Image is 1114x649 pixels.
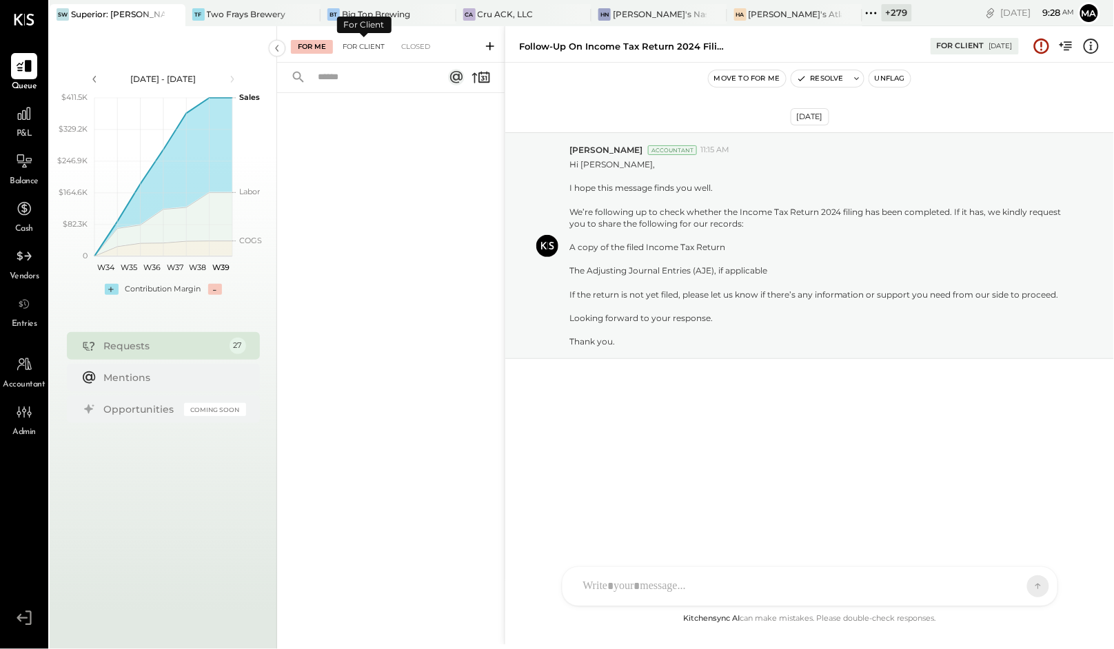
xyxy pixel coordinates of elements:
[1,196,48,236] a: Cash
[104,371,239,384] div: Mentions
[121,262,137,272] text: W35
[57,8,69,21] div: SW
[1078,2,1100,24] button: Ma
[1,291,48,331] a: Entries
[337,17,392,33] div: For Client
[1,243,48,283] a: Vendors
[239,187,260,196] text: Labor
[207,8,286,20] div: Two Frays Brewery
[3,379,45,391] span: Accountant
[239,92,260,102] text: Sales
[17,128,32,141] span: P&L
[478,8,534,20] div: Cru ACK, LLC
[463,8,476,21] div: CA
[342,8,410,20] div: Big Top Brewing
[189,262,206,272] text: W38
[1,53,48,93] a: Queue
[709,70,786,87] button: Move to for me
[59,187,88,197] text: $164.6K
[869,70,911,87] button: Unflag
[10,271,39,283] span: Vendors
[519,40,726,53] div: Follow-Up on Income Tax Return 2024 Filing and Required Documents
[1001,6,1075,19] div: [DATE]
[291,40,333,54] div: For Me
[327,8,340,21] div: BT
[239,236,262,245] text: COGS
[125,284,201,295] div: Contribution Margin
[394,40,437,54] div: Closed
[212,262,229,272] text: W39
[12,426,36,439] span: Admin
[59,124,88,134] text: $329.2K
[1,101,48,141] a: P&L
[97,262,115,272] text: W34
[166,262,183,272] text: W37
[15,223,33,236] span: Cash
[208,284,222,295] div: -
[63,219,88,229] text: $82.3K
[61,92,88,102] text: $411.5K
[937,41,984,52] div: For Client
[598,8,611,21] div: HN
[1,351,48,391] a: Accountant
[648,145,697,155] div: Accountant
[791,108,829,125] div: [DATE]
[336,40,392,54] div: For Client
[57,156,88,165] text: $246.9K
[105,284,119,295] div: +
[104,402,177,416] div: Opportunities
[569,158,1076,347] p: Hi [PERSON_NAME], I hope this message finds you well. We’re following up to check whether the Inc...
[12,318,37,331] span: Entries
[1,399,48,439] a: Admin
[569,144,642,156] span: [PERSON_NAME]
[184,403,246,416] div: Coming Soon
[613,8,707,20] div: [PERSON_NAME]'s Nashville
[734,8,747,21] div: HA
[882,4,912,21] div: + 279
[104,339,223,353] div: Requests
[83,251,88,260] text: 0
[105,73,222,85] div: [DATE] - [DATE]
[192,8,205,21] div: TF
[700,145,729,156] span: 11:15 AM
[71,8,165,20] div: Superior: [PERSON_NAME]
[989,41,1013,51] div: [DATE]
[230,338,246,354] div: 27
[749,8,842,20] div: [PERSON_NAME]'s Atlanta
[10,176,39,188] span: Balance
[1,148,48,188] a: Balance
[791,70,849,87] button: Resolve
[143,262,160,272] text: W36
[984,6,997,20] div: copy link
[12,81,37,93] span: Queue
